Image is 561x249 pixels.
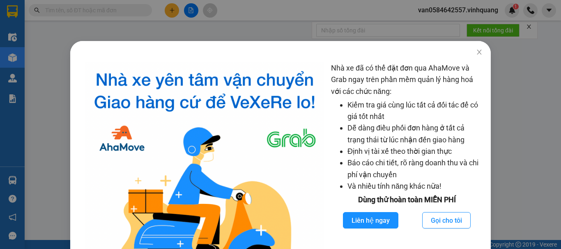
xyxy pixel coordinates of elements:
button: Liên hệ ngay [343,212,398,228]
button: Close [468,41,491,64]
li: Kiểm tra giá cùng lúc tất cả đối tác để có giá tốt nhất [347,99,483,123]
li: Và nhiều tính năng khác nữa! [347,180,483,192]
div: Dùng thử hoàn toàn MIỄN PHÍ [331,194,483,206]
li: Báo cáo chi tiết, rõ ràng doanh thu và chi phí vận chuyển [347,157,483,180]
button: Gọi cho tôi [422,212,471,228]
li: Dễ dàng điều phối đơn hàng ở tất cả trạng thái từ lúc nhận đến giao hàng [347,122,483,146]
span: close [476,49,483,55]
span: Gọi cho tôi [431,215,462,226]
span: Liên hệ ngay [352,215,390,226]
li: Định vị tài xế theo thời gian thực [347,146,483,157]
